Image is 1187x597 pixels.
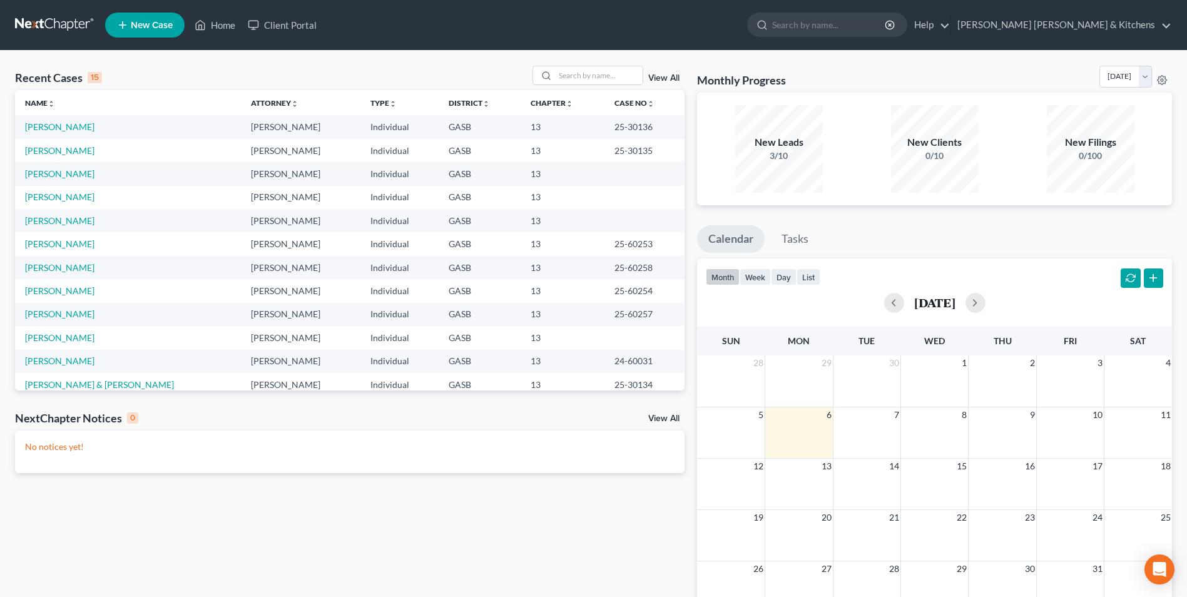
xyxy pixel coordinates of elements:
h2: [DATE] [914,296,955,309]
span: 11 [1159,407,1172,422]
td: Individual [360,186,439,209]
td: 13 [521,186,604,209]
td: GASB [439,373,521,396]
div: 3/10 [735,150,823,162]
span: 27 [820,561,833,576]
p: No notices yet! [25,441,675,453]
td: [PERSON_NAME] [241,115,360,138]
a: Case Nounfold_more [614,98,655,108]
a: [PERSON_NAME] [25,145,94,156]
div: NextChapter Notices [15,411,138,426]
td: Individual [360,326,439,349]
td: 13 [521,373,604,396]
td: Individual [360,162,439,185]
span: Fri [1064,335,1077,346]
input: Search by name... [772,13,887,36]
span: Thu [994,335,1012,346]
td: 13 [521,115,604,138]
span: 10 [1091,407,1104,422]
div: 0 [127,412,138,424]
div: 0/100 [1047,150,1134,162]
a: Help [908,14,950,36]
span: Sat [1130,335,1146,346]
td: 25-30136 [604,115,685,138]
a: Typeunfold_more [370,98,397,108]
h3: Monthly Progress [697,73,786,88]
a: [PERSON_NAME] [25,191,94,202]
td: GASB [439,256,521,279]
a: Client Portal [242,14,323,36]
a: [PERSON_NAME] [25,285,94,296]
div: Open Intercom Messenger [1144,554,1174,584]
span: 16 [1024,459,1036,474]
span: 20 [820,510,833,525]
td: 25-60257 [604,303,685,326]
button: day [771,268,797,285]
span: 21 [888,510,900,525]
span: 8 [960,407,968,422]
td: GASB [439,303,521,326]
td: 13 [521,139,604,162]
div: 0/10 [891,150,979,162]
span: 28 [888,561,900,576]
span: 3 [1096,355,1104,370]
td: Individual [360,279,439,302]
span: 23 [1024,510,1036,525]
td: [PERSON_NAME] [241,139,360,162]
td: [PERSON_NAME] [241,303,360,326]
i: unfold_more [647,100,655,108]
td: 13 [521,256,604,279]
div: Recent Cases [15,70,102,85]
td: GASB [439,162,521,185]
td: GASB [439,279,521,302]
span: 26 [752,561,765,576]
td: Individual [360,209,439,232]
a: Calendar [697,225,765,253]
a: [PERSON_NAME] [25,168,94,179]
a: [PERSON_NAME] [25,121,94,132]
td: Individual [360,256,439,279]
td: Individual [360,139,439,162]
td: 13 [521,209,604,232]
a: [PERSON_NAME] [25,309,94,319]
button: week [740,268,771,285]
a: Attorneyunfold_more [251,98,298,108]
td: GASB [439,209,521,232]
span: Sun [722,335,740,346]
span: 31 [1091,561,1104,576]
td: 25-60254 [604,279,685,302]
td: 13 [521,350,604,373]
a: [PERSON_NAME] [PERSON_NAME] & Kitchens [951,14,1171,36]
i: unfold_more [389,100,397,108]
a: [PERSON_NAME] [25,215,94,226]
td: GASB [439,115,521,138]
button: month [706,268,740,285]
span: 13 [820,459,833,474]
span: 17 [1091,459,1104,474]
span: Wed [924,335,945,346]
td: Individual [360,232,439,255]
i: unfold_more [48,100,55,108]
td: Individual [360,303,439,326]
input: Search by name... [555,66,643,84]
td: [PERSON_NAME] [241,326,360,349]
td: 25-30135 [604,139,685,162]
td: [PERSON_NAME] [241,256,360,279]
div: New Filings [1047,135,1134,150]
span: 2 [1029,355,1036,370]
span: 28 [752,355,765,370]
span: 22 [955,510,968,525]
span: New Case [131,21,173,30]
td: 25-60258 [604,256,685,279]
a: View All [648,414,680,423]
td: GASB [439,232,521,255]
a: [PERSON_NAME] [25,355,94,366]
td: 25-60253 [604,232,685,255]
div: 15 [88,72,102,83]
i: unfold_more [566,100,573,108]
td: 13 [521,326,604,349]
td: Individual [360,373,439,396]
td: GASB [439,350,521,373]
div: New Clients [891,135,979,150]
span: Mon [788,335,810,346]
